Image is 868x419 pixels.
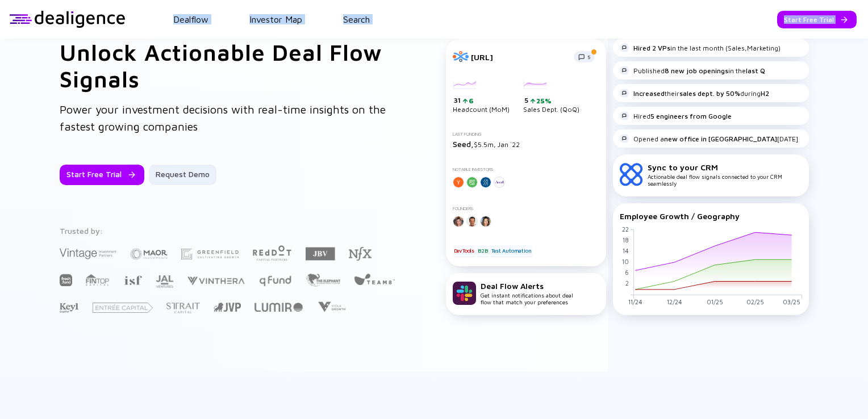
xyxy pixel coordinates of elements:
[633,89,665,98] strong: Increased
[621,225,628,233] tspan: 22
[60,247,116,260] img: Vintage Investment Partners
[620,134,798,143] div: Opened a [DATE]
[481,281,573,291] div: Deal Flow Alerts
[666,298,682,305] tspan: 12/24
[622,236,628,244] tspan: 18
[468,97,474,105] div: 6
[149,165,216,185] button: Request Demo
[453,132,599,137] div: Last Funding
[453,167,599,172] div: Notable Investors
[620,43,781,52] div: in the last month (Sales,Marketing)
[258,274,292,287] img: Q Fund
[664,135,777,143] strong: new office in [GEOGRAPHIC_DATA]
[86,274,110,286] img: FINTOP Capital
[60,39,400,92] h1: Unlock Actionable Deal Flow Signals
[624,269,628,276] tspan: 6
[60,103,386,133] span: Power your investment decisions with real-time insights on the fastest growing companies
[620,89,769,98] div: their during
[650,112,732,120] strong: 5 engineers from Google
[306,274,340,287] img: The Elephant
[60,165,144,185] button: Start Free Trial
[523,81,579,114] div: Sales Dept. (QoQ)
[252,243,292,262] img: Red Dot Capital Partners
[187,275,245,286] img: Vinthera
[60,226,397,236] div: Trusted by:
[761,89,769,98] strong: H2
[343,14,370,24] a: Search
[471,52,567,62] div: [URL]
[679,89,740,98] strong: sales dept. by 50%
[93,303,153,313] img: Entrée Capital
[454,96,510,105] div: 31
[254,303,303,312] img: Lumir Ventures
[524,96,579,105] div: 5
[60,303,79,313] img: Key1 Capital
[746,298,763,305] tspan: 02/25
[181,249,239,259] img: Greenfield Partners
[783,298,800,305] tspan: 03/25
[620,211,802,221] div: Employee Growth / Geography
[648,162,802,187] div: Actionable deal flow signals connected to your CRM seamlessly
[156,275,173,288] img: JAL Ventures
[349,247,372,261] img: NFX
[316,301,347,312] img: Viola Growth
[453,139,474,149] span: Seed,
[453,81,510,114] div: Headcount (MoM)
[166,303,200,313] img: Strait Capital
[625,279,628,287] tspan: 2
[453,206,599,211] div: Founders
[453,139,599,149] div: $5.5m, Jan `22
[173,14,208,24] a: Dealflow
[354,273,395,285] img: Team8
[648,162,802,172] div: Sync to your CRM
[777,11,857,28] button: Start Free Trial
[306,246,335,261] img: JBV Capital
[628,298,642,305] tspan: 11/24
[746,66,765,75] strong: last Q
[477,245,489,257] div: B2B
[123,275,142,285] img: Israel Secondary Fund
[620,111,732,120] div: Hired
[214,303,241,312] img: Jerusalem Venture Partners
[130,245,168,263] img: Maor Investments
[620,66,765,75] div: Published in the
[481,281,573,305] div: Get instant notifications about deal flow that match your preferences
[633,44,670,52] strong: Hired 2 VPs
[249,14,302,24] a: Investor Map
[535,97,552,105] div: 25%
[706,298,723,305] tspan: 01/25
[621,258,628,265] tspan: 10
[622,247,628,254] tspan: 14
[490,245,532,257] div: Test Automation
[453,245,475,257] div: DevTools
[665,66,728,75] strong: 8 new job openings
